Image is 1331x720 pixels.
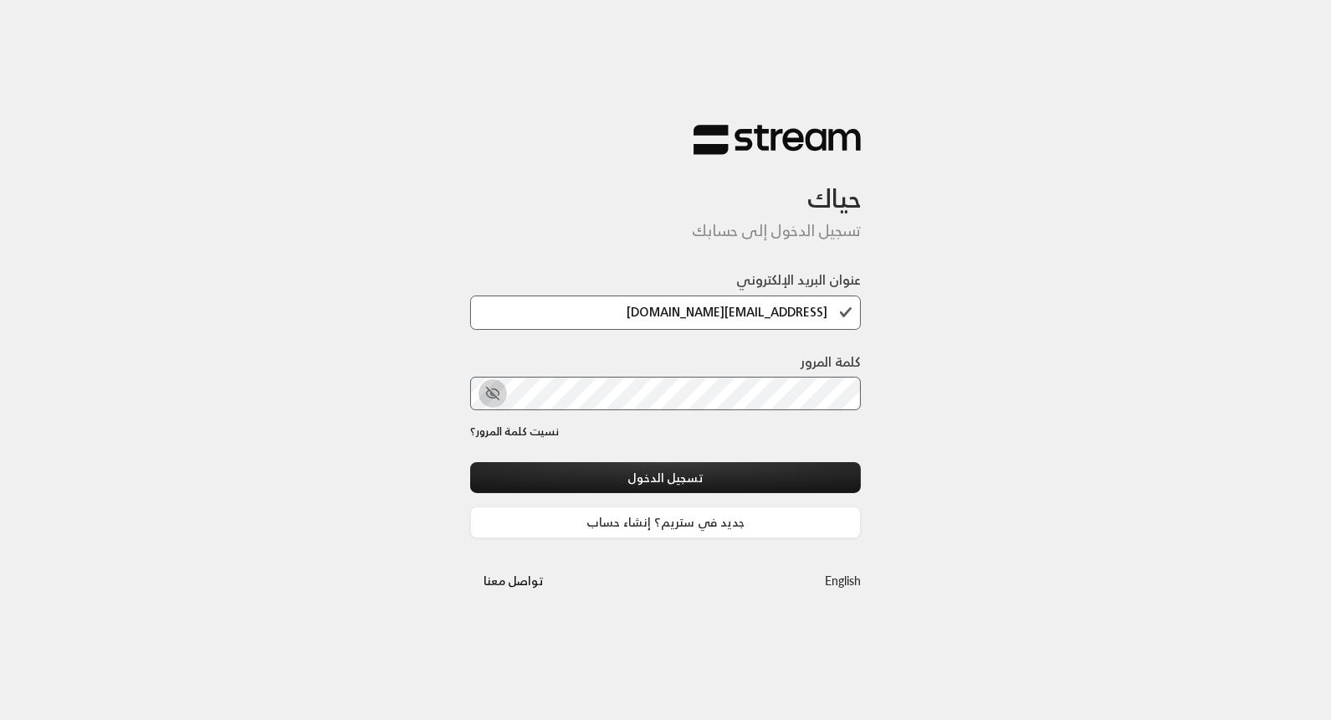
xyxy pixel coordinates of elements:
img: Stream Logo [694,124,861,157]
a: نسيت كلمة المرور؟ [470,424,559,440]
a: تواصل معنا [470,570,558,591]
button: تواصل معنا [470,565,558,596]
a: English [825,565,861,596]
h3: حياك [470,156,862,213]
label: عنوان البريد الإلكتروني [736,270,861,290]
h5: تسجيل الدخول إلى حسابك [470,222,862,240]
input: اكتب بريدك الإلكتروني هنا [470,296,862,330]
a: جديد في ستريم؟ إنشاء حساب [470,507,862,537]
label: كلمة المرور [801,352,861,372]
button: toggle password visibility [479,379,507,408]
button: تسجيل الدخول [470,462,862,493]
